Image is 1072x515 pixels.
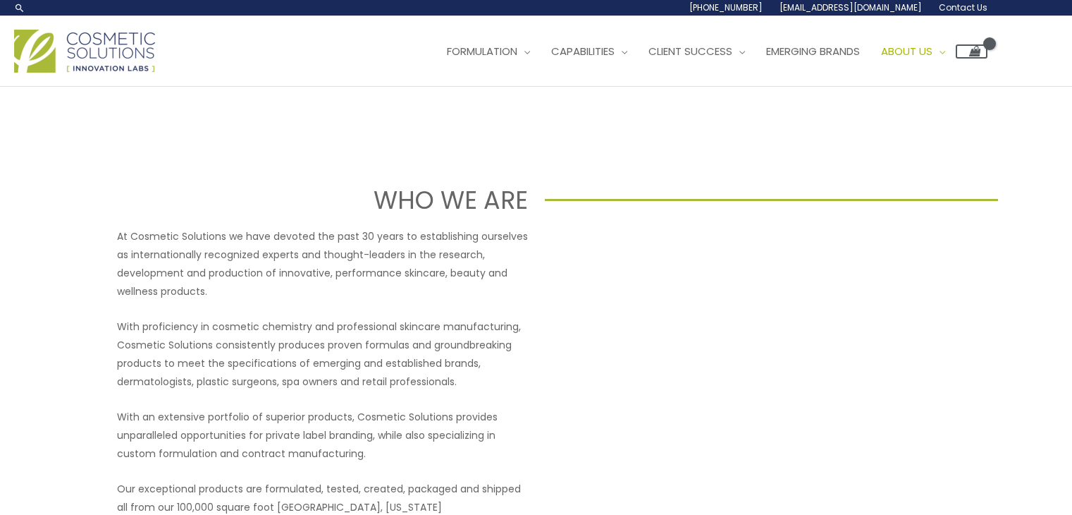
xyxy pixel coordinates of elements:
span: About Us [881,44,932,59]
a: Capabilities [541,30,638,73]
a: About Us [870,30,956,73]
p: With proficiency in cosmetic chemistry and professional skincare manufacturing, Cosmetic Solution... [117,317,528,391]
a: Search icon link [14,2,25,13]
p: With an extensive portfolio of superior products, Cosmetic Solutions provides unparalleled opport... [117,408,528,463]
span: [PHONE_NUMBER] [689,1,763,13]
span: [EMAIL_ADDRESS][DOMAIN_NAME] [780,1,922,13]
span: Emerging Brands [766,44,860,59]
iframe: Get to know Cosmetic Solutions Private Label Skin Care [545,227,956,459]
span: Contact Us [939,1,987,13]
a: Formulation [436,30,541,73]
img: Cosmetic Solutions Logo [14,30,155,73]
span: Client Success [648,44,732,59]
span: Formulation [447,44,517,59]
a: View Shopping Cart, empty [956,44,987,59]
span: Capabilities [551,44,615,59]
nav: Site Navigation [426,30,987,73]
h1: WHO WE ARE [74,183,528,217]
p: At Cosmetic Solutions we have devoted the past 30 years to establishing ourselves as internationa... [117,227,528,301]
a: Client Success [638,30,756,73]
a: Emerging Brands [756,30,870,73]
